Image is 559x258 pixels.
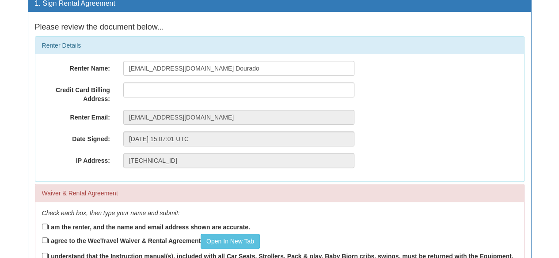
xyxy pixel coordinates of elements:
input: I agree to the WeeTravel Waiver & Rental AgreementOpen In New Tab [42,237,48,243]
label: Renter Name: [35,61,117,73]
label: IP Address: [35,153,117,165]
label: Credit Card Billing Address: [35,82,117,103]
input: I am the renter, and the name and email address shown are accurate. [42,224,48,229]
label: I am the renter, and the name and email address shown are accurate. [42,222,250,232]
h4: Please review the document below... [35,23,525,32]
label: Date Signed: [35,131,117,143]
label: Renter Email: [35,110,117,122]
a: Open In New Tab [201,234,260,249]
label: I agree to the WeeTravel Waiver & Rental Agreement [42,234,260,249]
div: Waiver & Rental Agreement [35,184,524,202]
em: Check each box, then type your name and submit: [42,209,180,217]
div: Renter Details [35,37,524,54]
